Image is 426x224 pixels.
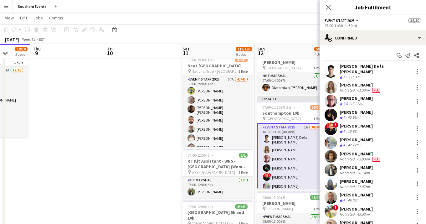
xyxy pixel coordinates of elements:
[372,88,380,93] span: Fee
[340,96,373,101] div: [PERSON_NAME]
[257,45,327,94] app-job-card: 07:00-14:00 (7h)1/1RT Kit Assistant - [PERSON_NAME] [GEOGRAPHIC_DATA]1 RoleKit Marshal1/107:00-14...
[256,49,265,57] span: 12
[313,116,322,121] span: 1 Role
[266,65,301,70] span: [GEOGRAPHIC_DATA]
[320,30,426,45] div: Confirmed
[239,170,248,175] span: 1 Role
[187,204,213,209] span: 08:00-12:00 (4h)
[340,82,382,88] div: [PERSON_NAME]
[108,46,113,52] span: Fri
[182,210,253,221] h3: [GEOGRAPHIC_DATA] 5k and 10k
[349,75,362,80] div: 15.1mi
[236,52,252,57] div: 6 Jobs
[5,36,19,43] div: [DATE]
[315,52,326,57] div: 4 Jobs
[340,170,356,175] div: Not rated
[340,109,373,115] div: [PERSON_NAME]
[47,14,66,22] a: Comms
[343,129,345,133] span: 4
[236,47,252,51] span: 119/126
[182,54,253,147] app-job-card: 06:00-19:00 (13h)43/45Beat [GEOGRAPHIC_DATA] National Trust - [GEOGRAPHIC_DATA]1 RoleEvent Staff ...
[325,18,355,23] span: Event Staff 2025
[235,204,248,209] span: 45/45
[313,65,322,70] span: 1 Role
[340,151,382,157] div: [PERSON_NAME]
[325,23,421,28] div: 07:00-11:30 (4h30m)
[32,49,41,57] span: 9
[21,37,36,42] span: Week 41
[257,54,327,65] h3: RT Kit Assistant - [PERSON_NAME]
[340,137,373,143] div: [PERSON_NAME]
[187,58,215,62] span: 06:00-19:00 (13h)
[182,63,253,69] h3: Beat [GEOGRAPHIC_DATA]
[356,88,371,93] div: 61.33mi
[340,63,411,75] div: [PERSON_NAME] De la [PERSON_NAME]
[313,206,322,211] span: 1 Role
[343,198,345,202] span: 4
[257,201,327,206] h3: [PERSON_NAME]
[262,105,295,110] span: 07:00-11:30 (4h30m)
[340,123,373,129] div: [PERSON_NAME]
[13,0,52,13] button: Southern Events
[333,205,338,211] span: !
[18,14,30,22] a: Edit
[266,116,301,121] span: [GEOGRAPHIC_DATA]
[182,149,253,198] app-job-card: 07:00-12:00 (5h)1/1RT Kit Assistant - WRS - [GEOGRAPHIC_DATA] (Women Only) WRS - [GEOGRAPHIC_DATA...
[340,212,356,216] div: Not rated
[182,158,253,169] h3: RT Kit Assistant - WRS - [GEOGRAPHIC_DATA] (Women Only)
[182,49,189,57] span: 11
[343,143,345,147] span: 4
[346,143,362,148] div: 42.72mi
[356,157,371,162] div: 62.93mi
[340,157,356,162] div: Not rated
[257,96,327,101] div: Updated
[346,198,362,203] div: 46.09mi
[310,195,322,200] span: 18/18
[257,96,327,189] app-job-card: Updated07:00-11:30 (4h30m)38/50Southampton 10k [GEOGRAPHIC_DATA]1 RoleEvent Staff 20251A38/5007:0...
[192,69,239,74] span: National Trust - [GEOGRAPHIC_DATA]
[187,153,213,158] span: 07:00-12:00 (5h)
[182,177,253,198] app-card-role: Kit Marshal1/107:00-12:00 (5h)[PERSON_NAME]
[31,14,45,22] a: Jobs
[235,58,248,62] span: 43/45
[15,47,28,51] span: 18/19
[340,88,356,93] div: Not rated
[340,206,373,212] div: [PERSON_NAME]
[325,18,360,23] button: Event Staff 2025
[239,69,248,74] span: 1 Role
[33,15,43,21] span: Jobs
[239,153,248,158] span: 1/1
[310,105,322,110] span: 38/50
[356,170,371,175] div: 76.14mi
[266,206,293,211] span: [PERSON_NAME]
[333,122,338,128] span: !
[408,18,421,23] span: 38/50
[3,14,16,22] a: View
[340,179,373,184] div: [PERSON_NAME]
[343,75,348,79] span: 3.5
[192,170,235,175] span: WRS - [GEOGRAPHIC_DATA]
[320,3,426,11] h3: Job Fulfilment
[343,115,345,120] span: 4
[182,46,189,52] span: Sat
[343,101,348,106] span: 4.3
[20,15,27,21] span: Edit
[314,47,327,51] span: 58/70
[257,72,327,94] app-card-role: Kit Marshal1/107:00-14:00 (7h)Olatomiwa [PERSON_NAME]
[257,46,265,52] span: Sun
[15,52,27,57] div: 2 Jobs
[33,46,41,52] span: Thu
[5,15,14,21] span: View
[39,37,45,42] div: BST
[372,157,380,162] span: Fee
[346,115,362,120] div: 42.99mi
[349,101,364,107] div: 13.22mi
[49,15,63,21] span: Comms
[340,192,373,198] div: [PERSON_NAME]
[371,88,382,93] div: Crew has different fees then in role
[356,184,371,189] div: 21.97mi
